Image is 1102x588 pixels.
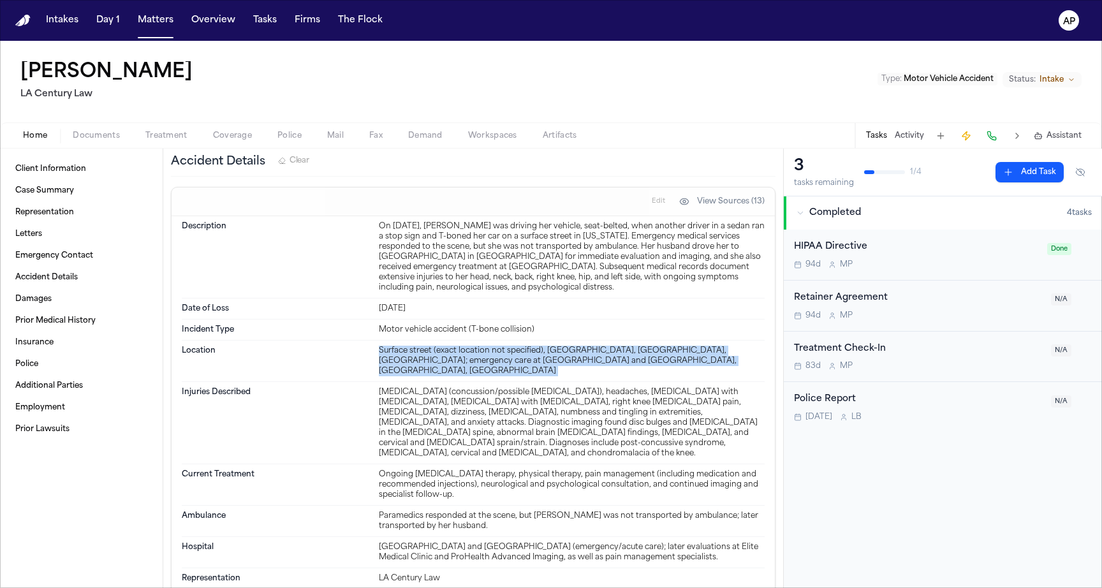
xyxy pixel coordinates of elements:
[957,127,975,145] button: Create Immediate Task
[805,361,821,371] span: 83d
[15,15,31,27] a: Home
[182,325,371,335] dt: Incident Type
[543,131,577,141] span: Artifacts
[186,9,240,32] button: Overview
[182,346,371,376] dt: Location
[327,131,344,141] span: Mail
[10,311,152,331] a: Prior Medical History
[878,73,997,85] button: Edit Type: Motor Vehicle Accident
[290,156,309,166] span: Clear
[794,291,1043,305] div: Retainer Agreement
[73,131,120,141] span: Documents
[851,412,862,422] span: L B
[673,191,771,212] button: View Sources (13)
[379,469,765,500] div: Ongoing [MEDICAL_DATA] therapy, physical therapy, pain management (including medication and recom...
[10,267,152,288] a: Accident Details
[10,354,152,374] a: Police
[408,131,443,141] span: Demand
[20,61,193,84] h1: [PERSON_NAME]
[1003,72,1082,87] button: Change status from Intake
[379,346,765,376] div: Surface street (exact location not specified), [GEOGRAPHIC_DATA], [GEOGRAPHIC_DATA], [GEOGRAPHIC_...
[468,131,517,141] span: Workspaces
[995,162,1064,182] button: Add Task
[881,75,902,83] span: Type :
[182,221,371,293] dt: Description
[784,332,1102,383] div: Open task: Treatment Check-In
[333,9,388,32] button: The Flock
[379,573,765,584] div: LA Century Law
[182,542,371,562] dt: Hospital
[1051,293,1071,305] span: N/A
[379,221,765,293] div: On [DATE], [PERSON_NAME] was driving her vehicle, seat-belted, when another driver in a sedan ran...
[379,304,765,314] div: [DATE]
[805,260,821,270] span: 94d
[10,289,152,309] a: Damages
[182,304,371,314] dt: Date of Loss
[41,9,84,32] button: Intakes
[1034,131,1082,141] button: Assistant
[10,246,152,266] a: Emergency Contact
[1047,131,1082,141] span: Assistant
[133,9,179,32] button: Matters
[648,191,669,212] button: Edit
[652,197,665,206] span: Edit
[805,311,821,321] span: 94d
[379,387,765,459] div: [MEDICAL_DATA] (concussion/possible [MEDICAL_DATA]), headaches, [MEDICAL_DATA] with [MEDICAL_DATA...
[379,542,765,562] div: [GEOGRAPHIC_DATA] and [GEOGRAPHIC_DATA] (emergency/acute care); later evaluations at Elite Medica...
[23,131,47,141] span: Home
[1067,208,1092,218] span: 4 task s
[1040,75,1064,85] span: Intake
[932,127,950,145] button: Add Task
[1069,162,1092,182] button: Hide completed tasks (⌘⇧H)
[278,156,309,166] button: Clear Accident Details
[379,511,765,531] div: Paramedics responded at the scene, but [PERSON_NAME] was not transported by ambulance; later tran...
[1047,243,1071,255] span: Done
[809,207,861,219] span: Completed
[983,127,1001,145] button: Make a Call
[182,469,371,500] dt: Current Treatment
[784,281,1102,332] div: Open task: Retainer Agreement
[10,332,152,353] a: Insurance
[794,240,1040,254] div: HIPAA Directive
[794,156,854,177] div: 3
[290,9,325,32] button: Firms
[840,361,853,371] span: M P
[213,131,252,141] span: Coverage
[182,511,371,531] dt: Ambulance
[10,224,152,244] a: Letters
[10,397,152,418] a: Employment
[182,573,371,584] dt: Representation
[805,412,832,422] span: [DATE]
[794,342,1043,356] div: Treatment Check-In
[840,260,853,270] span: M P
[20,61,193,84] button: Edit matter name
[369,131,383,141] span: Fax
[910,167,922,177] span: 1 / 4
[866,131,887,141] button: Tasks
[10,180,152,201] a: Case Summary
[784,196,1102,230] button: Completed4tasks
[840,311,853,321] span: M P
[794,178,854,188] div: tasks remaining
[145,131,187,141] span: Treatment
[171,153,265,171] h3: Accident Details
[10,376,152,396] a: Additional Parties
[904,75,994,83] span: Motor Vehicle Accident
[10,159,152,179] a: Client Information
[784,230,1102,281] div: Open task: HIPAA Directive
[1009,75,1036,85] span: Status:
[794,392,1043,407] div: Police Report
[91,9,125,32] button: Day 1
[248,9,282,32] button: Tasks
[784,382,1102,432] div: Open task: Police Report
[1051,344,1071,356] span: N/A
[277,131,302,141] span: Police
[1051,395,1071,408] span: N/A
